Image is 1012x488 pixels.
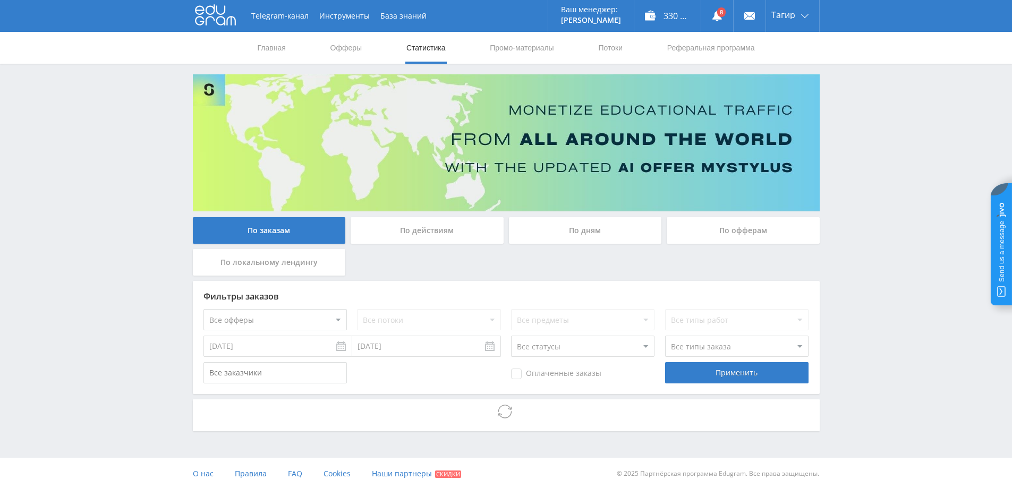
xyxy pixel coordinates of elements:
span: Наши партнеры [372,468,432,478]
p: Ваш менеджер: [561,5,621,14]
img: Banner [193,74,820,211]
div: По действиям [351,217,504,244]
a: Статистика [405,32,447,64]
div: По дням [509,217,662,244]
div: По офферам [667,217,820,244]
div: По заказам [193,217,346,244]
span: Правила [235,468,267,478]
a: Главная [257,32,287,64]
span: Оплаченные заказы [511,369,601,379]
input: Все заказчики [203,362,347,383]
span: О нас [193,468,214,478]
span: FAQ [288,468,302,478]
a: Промо-материалы [489,32,555,64]
a: Потоки [597,32,624,64]
span: Тагир [771,11,795,19]
a: Офферы [329,32,363,64]
div: Фильтры заказов [203,292,809,301]
span: Cookies [324,468,351,478]
div: Применить [665,362,809,383]
span: Скидки [435,470,461,478]
p: [PERSON_NAME] [561,16,621,24]
a: Реферальная программа [666,32,756,64]
div: По локальному лендингу [193,249,346,276]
